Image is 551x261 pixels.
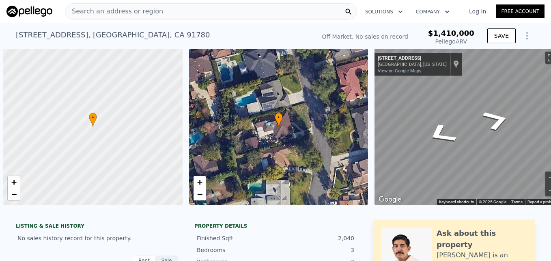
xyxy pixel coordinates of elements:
div: Ask about this property [437,228,527,250]
img: Google [377,194,403,205]
a: Terms (opens in new tab) [511,200,523,204]
span: − [197,189,202,199]
path: Go South, Livia Ave [471,104,521,137]
div: Pellego ARV [428,37,474,46]
a: Log In [459,7,496,15]
div: 2,040 [275,234,354,242]
a: Zoom in [194,176,206,188]
div: Finished Sqft [197,234,275,242]
div: Bedrooms [197,246,275,254]
a: Zoom in [8,176,20,188]
a: Zoom out [194,188,206,200]
a: Zoom out [8,188,20,200]
div: • [275,113,283,127]
button: Solutions [359,4,409,19]
a: Show location on map [453,60,459,69]
a: View on Google Maps [378,68,422,74]
img: Pellego [6,6,52,17]
button: Keyboard shortcuts [439,199,474,205]
span: + [11,177,17,187]
button: Company [409,4,456,19]
div: [STREET_ADDRESS] [378,55,447,62]
a: Free Account [496,4,545,18]
div: Property details [194,223,357,229]
span: $1,410,000 [428,29,474,37]
div: Off Market. No sales on record [322,33,408,41]
a: Open this area in Google Maps (opens a new window) [377,194,403,205]
div: No sales history record for this property. [16,231,178,246]
div: [GEOGRAPHIC_DATA], [US_STATE] [378,62,447,67]
span: − [11,189,17,199]
div: [STREET_ADDRESS] , [GEOGRAPHIC_DATA] , CA 91780 [16,29,210,41]
span: + [197,177,202,187]
div: 3 [275,246,354,254]
path: Go North, Livia Ave [413,117,469,151]
button: SAVE [487,28,516,43]
span: • [275,114,283,121]
div: LISTING & SALE HISTORY [16,223,178,231]
span: © 2025 Google [479,200,506,204]
button: Show Options [519,28,535,44]
div: • [89,113,97,127]
span: Search an address or region [65,7,163,16]
span: • [89,114,97,121]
